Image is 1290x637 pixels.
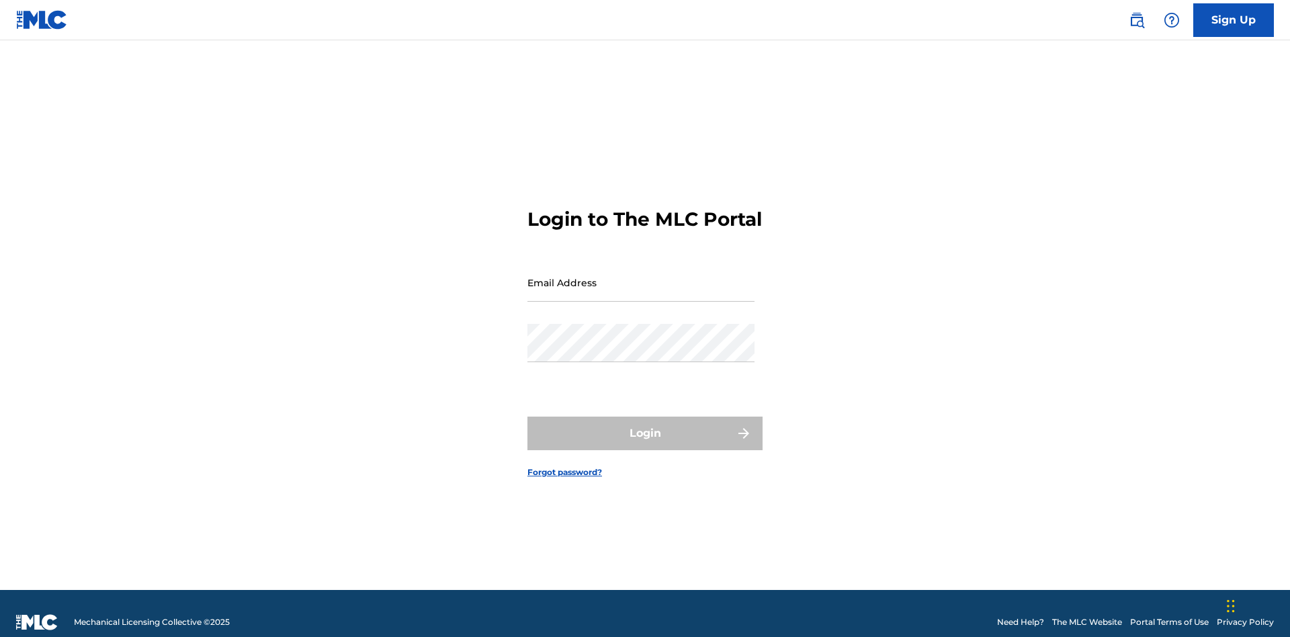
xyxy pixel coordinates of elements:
span: Mechanical Licensing Collective © 2025 [74,616,230,628]
a: Public Search [1123,7,1150,34]
img: logo [16,614,58,630]
a: The MLC Website [1052,616,1122,628]
iframe: Chat Widget [1223,572,1290,637]
img: help [1164,12,1180,28]
h3: Login to The MLC Portal [527,208,762,231]
a: Need Help? [997,616,1044,628]
a: Sign Up [1193,3,1274,37]
div: Help [1158,7,1185,34]
a: Privacy Policy [1217,616,1274,628]
a: Forgot password? [527,466,602,478]
img: MLC Logo [16,10,68,30]
img: search [1129,12,1145,28]
a: Portal Terms of Use [1130,616,1209,628]
div: Drag [1227,586,1235,626]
